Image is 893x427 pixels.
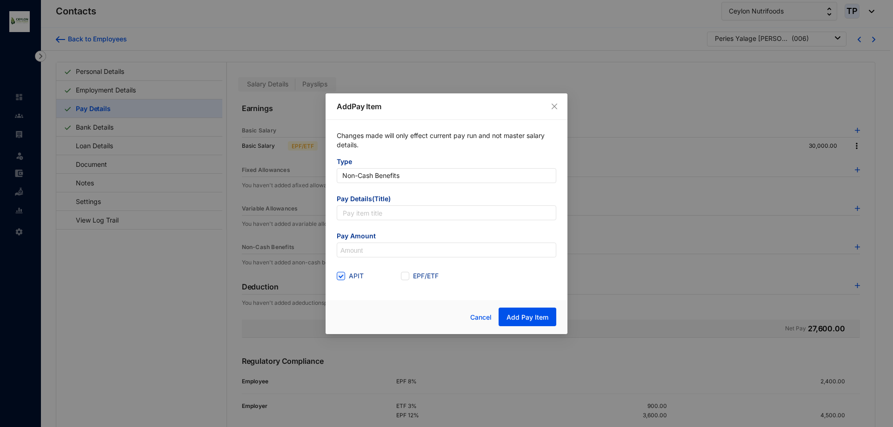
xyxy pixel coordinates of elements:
span: EPF/ETF [409,271,442,281]
button: Cancel [463,308,499,327]
span: Type [337,157,556,168]
p: Add Pay Item [337,101,556,112]
input: Amount [337,243,556,258]
button: Add Pay Item [499,308,556,326]
span: Add Pay Item [506,313,548,322]
span: Cancel [470,312,492,322]
span: Non-Cash Benefits [342,169,551,183]
button: Close [549,101,560,112]
span: Pay Details(Title) [337,194,556,205]
input: Pay item title [337,205,556,220]
span: Pay Amount [337,231,556,243]
p: Changes made will only effect current pay run and not master salary details. [337,131,556,157]
span: close [551,103,558,110]
span: APIT [345,271,367,281]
